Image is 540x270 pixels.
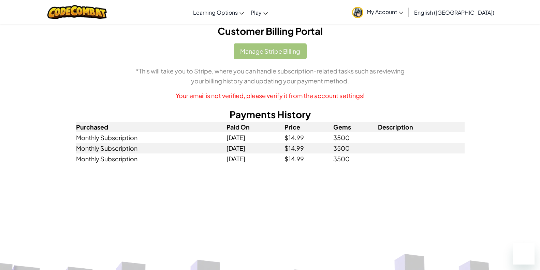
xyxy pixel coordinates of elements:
[226,153,284,164] td: [DATE]
[284,153,333,164] td: $14.99
[284,132,333,143] td: $14.99
[352,7,363,18] img: avatar
[47,5,107,19] img: CodeCombat logo
[333,132,378,143] td: 3500
[226,132,284,143] td: [DATE]
[411,3,498,22] a: English ([GEOGRAPHIC_DATA])
[76,107,465,122] h2: Payments History
[76,91,465,100] p: Your email is not verified, please verify it from the account settings!
[378,122,465,132] th: Description
[76,66,465,86] p: *This will take you to Stripe, where you can handle subscription-related tasks such as reviewing ...
[226,143,284,153] td: [DATE]
[349,1,407,23] a: My Account
[76,132,226,143] td: Monthly Subscription
[247,3,271,22] a: Play
[76,24,465,38] h2: Customer Billing Portal
[190,3,247,22] a: Learning Options
[333,143,378,153] td: 3500
[333,153,378,164] td: 3500
[76,153,226,164] td: Monthly Subscription
[414,9,494,16] span: English ([GEOGRAPHIC_DATA])
[333,122,378,132] th: Gems
[76,143,226,153] td: Monthly Subscription
[284,143,333,153] td: $14.99
[284,122,333,132] th: Price
[251,9,262,16] span: Play
[513,243,535,265] iframe: Button to launch messaging window
[367,8,403,15] span: My Account
[193,9,238,16] span: Learning Options
[226,122,284,132] th: Paid On
[76,122,226,132] th: Purchased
